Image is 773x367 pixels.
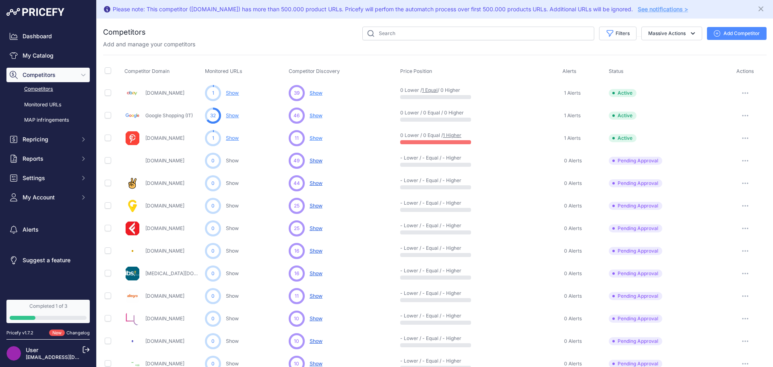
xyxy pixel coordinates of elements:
span: 10 [294,315,299,322]
span: Repricing [23,135,75,143]
a: Show [226,180,239,186]
span: Pending Approval [609,224,662,232]
span: Reports [23,155,75,163]
span: Pending Approval [609,247,662,255]
span: Show [310,90,322,96]
p: Add and manage your competitors [103,40,195,48]
button: Repricing [6,132,90,147]
div: Please note: This competitor ([DOMAIN_NAME]) has more than 500.000 product URLs. Pricefy will per... [113,5,633,13]
a: Show [226,270,239,276]
span: 1 [212,89,214,97]
a: [EMAIL_ADDRESS][DOMAIN_NAME] [26,354,110,360]
span: Pending Approval [609,315,662,323]
a: User [26,346,38,353]
a: Completed 1 of 3 [6,300,90,323]
a: Competitors [6,82,90,96]
a: Show [226,293,239,299]
span: Show [310,270,322,276]
span: 0 [211,270,215,277]
a: Monitored URLs [6,98,90,112]
span: 16 [294,270,299,277]
a: 1 Alerts [562,134,581,142]
span: Competitor Discovery [289,68,340,74]
a: 1 Alerts [562,112,581,120]
span: 0 [211,157,215,164]
p: - Lower / - Equal / - Higher [400,222,452,229]
span: 25 [294,225,300,232]
span: 25 [294,202,300,209]
span: Active [609,89,637,97]
button: Close [757,3,767,13]
span: 0 [211,202,215,209]
span: 0 [211,180,215,187]
a: 1 Higher [443,132,461,138]
a: [DOMAIN_NAME] [145,135,184,141]
p: - Lower / - Equal / - Higher [400,358,452,364]
span: Settings [23,174,75,182]
p: - Lower / - Equal / - Higher [400,200,452,206]
button: Add Competitor [707,27,767,40]
span: 0 Alerts [564,203,582,209]
p: - Lower / - Equal / - Higher [400,267,452,274]
span: 1 [212,135,214,142]
span: 0 [211,338,215,345]
p: 0 Lower / / 0 Higher [400,87,452,93]
p: - Lower / - Equal / - Higher [400,245,452,251]
a: Show [226,112,239,118]
a: Show [226,225,239,231]
span: Price Position [400,68,432,74]
span: My Account [23,193,75,201]
p: - Lower / - Equal / - Higher [400,313,452,319]
a: [DOMAIN_NAME] [145,248,184,254]
a: Google Shopping (IT) [145,112,193,118]
span: 0 Alerts [564,180,582,187]
span: Pending Approval [609,202,662,210]
span: 0 [211,225,215,232]
span: 0 Alerts [564,158,582,164]
span: Competitors [23,71,75,79]
span: Show [310,225,322,231]
a: [DOMAIN_NAME] [145,158,184,164]
a: Dashboard [6,29,90,44]
p: 0 Lower / 0 Equal / [400,132,452,139]
span: Show [310,315,322,321]
span: 0 Alerts [564,361,582,367]
p: - Lower / - Equal / - Higher [400,155,452,161]
span: 0 Alerts [564,248,582,254]
span: Actions [736,68,754,74]
span: Show [310,361,322,367]
span: 11 [295,292,299,300]
a: [DOMAIN_NAME] [145,315,184,321]
span: Competitor Domain [124,68,169,74]
button: Settings [6,171,90,185]
a: [DOMAIN_NAME] [145,293,184,299]
span: Alerts [562,68,577,74]
div: Pricefy v1.7.2 [6,330,33,336]
span: 11 [295,135,299,142]
a: Show [226,203,239,209]
span: Show [310,338,322,344]
a: [DOMAIN_NAME] [145,338,184,344]
button: Massive Actions [641,27,702,40]
span: 39 [294,89,300,97]
span: 0 Alerts [564,315,582,322]
span: 32 [210,112,216,119]
span: Show [310,112,322,119]
a: 1 Equal [422,87,438,93]
a: Show [226,90,239,96]
span: 10 [294,338,299,345]
input: Search [362,27,594,40]
span: 44 [293,180,300,187]
p: - Lower / - Equal / - Higher [400,290,452,297]
span: Show [310,135,322,141]
span: 16 [294,247,299,255]
span: 1 Alerts [564,90,581,96]
a: [DOMAIN_NAME] [145,203,184,209]
p: - Lower / - Equal / - Higher [400,177,452,184]
span: Show [310,180,322,186]
span: 0 [211,247,215,255]
a: My Catalog [6,48,90,63]
button: Competitors [6,68,90,82]
span: Show [310,293,322,299]
a: [DOMAIN_NAME] [145,180,184,186]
